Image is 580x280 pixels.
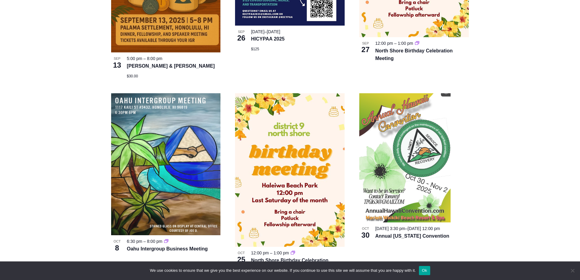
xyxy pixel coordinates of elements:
span: Oct [359,226,371,231]
span: $125 [251,47,259,51]
span: Oct [111,239,123,244]
time: 8:00 pm [147,56,163,61]
span: – [394,41,397,46]
time: 5:00 pm [127,56,142,61]
time: 12:00 pm [375,41,393,46]
img: bday meeting flyer.JPG [235,93,345,247]
a: Event series: North Shore Birthday Celebration Meeting [415,41,419,46]
span: 8 [111,243,123,253]
a: North Shore Birthday Celebration Meeting [251,258,328,271]
button: Ok [419,266,430,275]
a: Event series: Oahu Intergroup Business Meeting [164,239,168,244]
span: [DATE] [267,29,280,34]
div: – [251,28,345,35]
span: Sep [111,56,123,61]
span: 13 [111,60,123,70]
span: 26 [235,33,247,43]
span: 30 [359,230,371,240]
img: ConventionFlyer25-08-12_15-13-09-091 [359,93,451,222]
time: 1:00 pm [273,250,289,255]
img: OIGBusinessMeeting [111,93,221,235]
time: 6:30 pm [127,239,142,244]
a: North Shore Birthday Celebration Meeting [375,48,452,61]
a: Oahu Intergroup Business Meeting [127,246,208,251]
a: Annual [US_STATE] Convention [375,233,449,239]
span: No [569,268,575,274]
time: 1:00 pm [398,41,413,46]
span: [DATE] [251,29,264,34]
span: 25 [235,254,247,265]
a: [PERSON_NAME] & [PERSON_NAME] [127,63,215,69]
span: We use cookies to ensure that we give you the best experience on our website. If you continue to ... [150,268,416,274]
time: 12:00 pm [251,250,269,255]
a: Event series: North Shore Birthday Celebration Meeting [291,250,295,255]
span: – [143,239,146,244]
div: – [375,225,469,232]
span: Oct [235,250,247,256]
a: HICYPAA 2025 [251,36,284,41]
span: [DATE] 12:00 pm [408,226,440,231]
span: – [270,250,272,255]
time: 8:00 pm [147,239,163,244]
span: – [143,56,146,61]
span: Sep [359,41,371,46]
span: [DATE] 3:30 pm [375,226,405,231]
span: Sep [235,29,247,34]
span: $30.00 [127,74,138,78]
span: 27 [359,44,371,55]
